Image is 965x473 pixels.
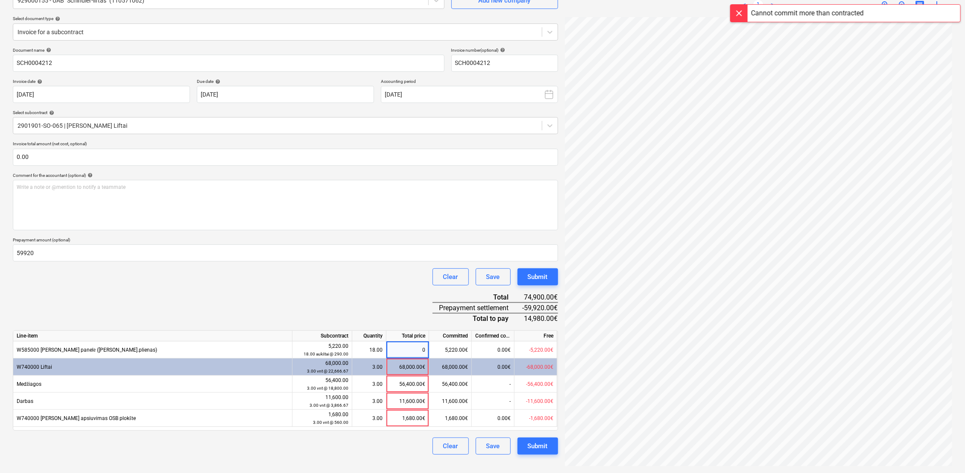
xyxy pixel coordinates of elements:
[386,393,429,410] div: 11,600.00€
[386,358,429,376] div: 68,000.00€
[35,79,42,84] span: help
[13,110,558,115] div: Select subcontract
[429,393,472,410] div: 11,600.00€
[356,358,383,376] div: 3.00
[433,438,469,455] button: Clear
[13,173,558,178] div: Comment for the accountant (optional)
[515,331,557,341] div: Free
[17,347,157,353] span: W585000 Lifto panelė (nerud.plienas)
[307,369,348,373] small: 3.00 vnt @ 22,666.67
[13,47,444,53] div: Document name
[433,313,523,323] div: Total to pay
[515,410,557,427] div: -1,680.00€
[433,303,523,313] div: Prepayment settlement
[47,110,54,115] span: help
[476,268,511,285] button: Save
[296,376,348,392] div: 56,400.00
[356,376,383,393] div: 3.00
[296,411,348,426] div: 1,680.00
[486,441,500,452] div: Save
[515,341,557,358] div: -5,220.00€
[381,86,558,103] button: [DATE]
[13,55,444,72] input: Document name
[528,271,548,282] div: Submit
[751,8,864,18] div: Cannot commit more than contracted
[53,16,60,21] span: help
[386,331,429,341] div: Total price
[86,173,93,178] span: help
[443,271,458,282] div: Clear
[13,149,558,166] input: Invoice total amount (net cost, optional)
[515,358,557,376] div: -68,000.00€
[292,331,352,341] div: Subcontract
[518,438,558,455] button: Submit
[451,47,558,53] div: Invoice number (optional)
[523,303,558,313] div: -59,920.00€
[13,141,558,148] p: Invoice total amount (net cost, optional)
[310,403,348,408] small: 3.00 vnt @ 3,866.67
[476,438,511,455] button: Save
[356,393,383,410] div: 3.00
[472,358,515,376] div: 0.00€
[386,410,429,427] div: 1,680.00€
[515,393,557,410] div: -11,600.00€
[472,410,515,427] div: 0.00€
[13,16,558,21] div: Select document type
[429,376,472,393] div: 56,400.00€
[381,79,558,86] p: Accounting period
[304,352,348,356] small: 18.00 aukštai @ 290.00
[429,410,472,427] div: 1,680.00€
[472,393,515,410] div: -
[13,331,292,341] div: Line-item
[197,79,374,84] div: Due date
[296,394,348,409] div: 11,600.00
[499,47,506,53] span: help
[451,55,558,72] input: Invoice number
[296,342,348,358] div: 5,220.00
[528,441,548,452] div: Submit
[17,415,136,421] span: W740000 Lifto apsiuvimas OSB plokšte
[13,237,558,244] p: Prepayment amount (optional)
[13,86,190,103] input: Invoice date not specified
[313,420,348,425] small: 3.00 vnt @ 560.00
[486,271,500,282] div: Save
[307,386,348,391] small: 3.00 vnt @ 18,800.00
[523,292,558,303] div: 74,900.00€
[356,410,383,427] div: 3.00
[518,268,558,285] button: Submit
[523,313,558,323] div: 14,980.00€
[472,331,515,341] div: Confirmed costs
[433,268,469,285] button: Clear
[386,376,429,393] div: 56,400.00€
[213,79,220,84] span: help
[433,292,523,303] div: Total
[197,86,374,103] input: Due date not specified
[17,398,33,404] span: Darbas
[13,244,558,261] input: Prepayment amount
[13,79,190,84] div: Invoice date
[44,47,51,53] span: help
[17,381,41,387] span: Medžiagos
[17,364,52,370] span: W740000 Liftai
[296,359,348,375] div: 68,000.00
[472,376,515,393] div: -
[429,358,472,376] div: 68,000.00€
[472,341,515,358] div: 0.00€
[443,441,458,452] div: Clear
[429,331,472,341] div: Committed
[515,376,557,393] div: -56,400.00€
[356,341,383,358] div: 18.00
[922,432,965,473] iframe: Chat Widget
[352,331,386,341] div: Quantity
[429,341,472,358] div: 5,220.00€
